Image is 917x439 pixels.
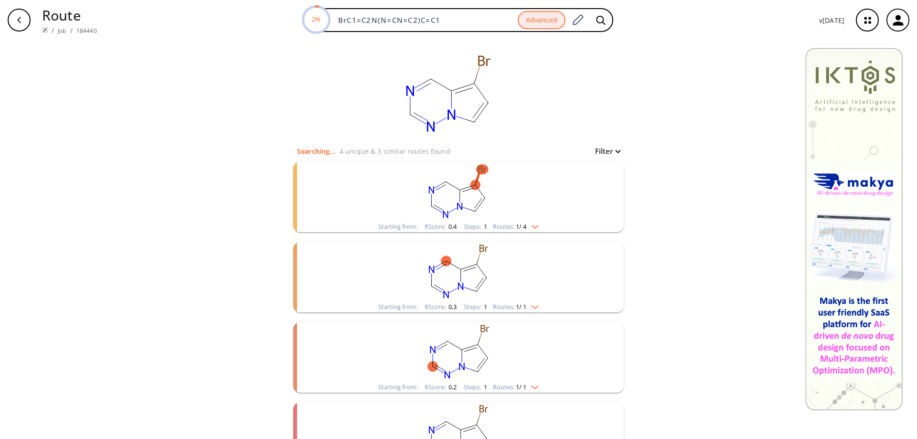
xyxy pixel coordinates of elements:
[516,304,526,310] span: 1 / 1
[76,27,97,35] a: 184440
[464,304,487,310] div: Steps :
[42,5,97,25] p: Route
[378,304,417,310] div: Starting from:
[334,322,583,382] svg: Brc1ccn2ncncc12
[447,302,457,311] span: 0.3
[334,242,583,301] svg: Brc1ccn2ncncc12
[447,222,457,231] span: 0.4
[70,25,73,35] li: /
[589,148,620,155] button: Filter
[516,224,526,230] span: 1 / 4
[425,384,457,390] div: RScore :
[526,382,539,389] img: Down
[526,221,539,229] img: Down
[378,384,417,390] div: Starting from:
[526,301,539,309] img: Down
[58,27,66,35] a: Job
[425,224,457,230] div: RScore :
[42,27,48,33] img: Spaya logo
[464,384,487,390] div: Steps :
[340,146,450,156] p: 4 unique & 3 similar routes found
[493,304,539,310] div: Routes:
[819,15,844,25] p: v [DATE]
[332,15,518,25] input: Enter SMILES
[482,222,487,231] span: 1
[805,48,903,410] img: Banner
[312,15,320,23] text: 2%
[297,146,336,156] p: Searching...
[425,304,457,310] div: RScore :
[493,224,539,230] div: Routes:
[464,224,487,230] div: Steps :
[482,383,487,391] span: 1
[493,384,539,390] div: Routes:
[516,384,526,390] span: 1 / 1
[378,224,417,230] div: Starting from:
[334,161,583,221] svg: Brc1ccn2ncncc12
[482,302,487,311] span: 1
[447,383,457,391] span: 0.2
[52,25,54,35] li: /
[352,40,544,145] svg: BrC1=C2N(N=CN=C2)C=C1
[518,11,565,30] button: Advanced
